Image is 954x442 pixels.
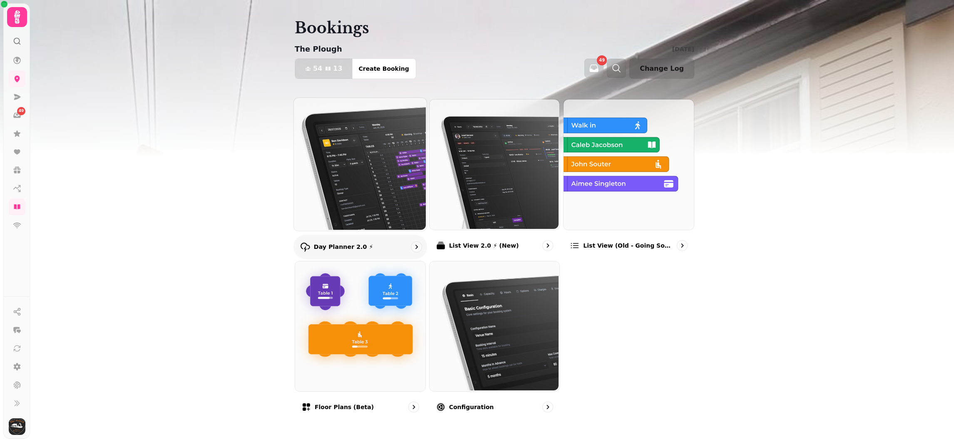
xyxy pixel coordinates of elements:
[359,66,409,72] span: Create Booking
[672,45,694,53] p: [DATE]
[429,261,560,420] a: ConfigurationConfiguration
[315,403,374,411] p: Floor Plans (beta)
[294,261,425,391] img: Floor Plans (beta)
[563,99,694,258] a: List view (Old - going soon)List view (Old - going soon)
[9,418,25,435] img: User avatar
[410,403,418,411] svg: go to
[19,108,24,114] span: 49
[293,97,427,259] a: Day Planner 2.0 ⚡Day Planner 2.0 ⚡
[429,261,559,391] img: Configuration
[449,403,494,411] p: Configuration
[295,43,342,55] p: The Plough
[313,65,322,72] span: 54
[352,59,416,79] button: Create Booking
[314,243,373,251] p: Day Planner 2.0 ⚡
[429,99,560,258] a: List View 2.0 ⚡ (New)List View 2.0 ⚡ (New)
[429,99,559,229] img: List View 2.0 ⚡ (New)
[544,241,552,250] svg: go to
[7,418,27,435] button: User avatar
[544,403,552,411] svg: go to
[293,97,426,230] img: Day Planner 2.0 ⚡
[295,261,426,420] a: Floor Plans (beta)Floor Plans (beta)
[449,241,519,250] p: List View 2.0 ⚡ (New)
[599,58,605,62] span: 49
[678,241,686,250] svg: go to
[640,65,684,72] span: Change Log
[333,65,342,72] span: 13
[412,243,420,251] svg: go to
[9,107,25,124] a: 49
[583,241,673,250] p: List view (Old - going soon)
[295,59,353,79] button: 5413
[563,99,693,229] img: List view (Old - going soon)
[629,59,694,79] button: Change Log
